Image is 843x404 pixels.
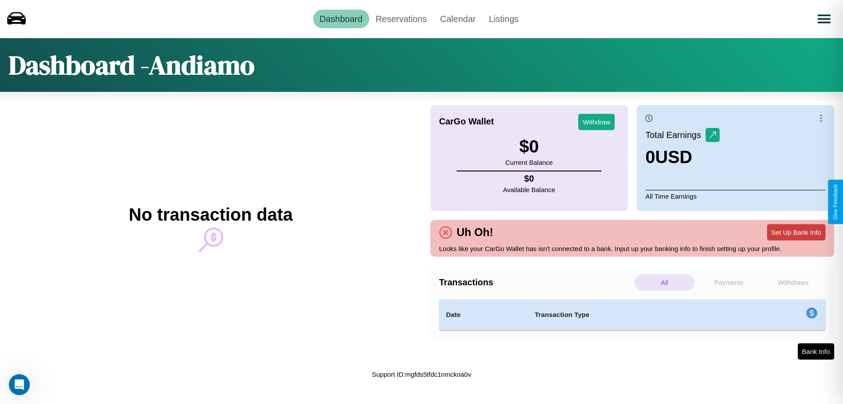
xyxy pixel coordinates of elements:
[482,10,525,28] a: Listings
[452,226,497,239] h4: Uh Oh!
[372,368,471,380] p: Support ID: mgfds5tfdc1nmckoa0v
[699,274,759,291] p: Payments
[439,116,494,127] h4: CarGo Wallet
[767,224,825,240] button: Set Up Bank Info
[763,274,823,291] p: Withdraws
[9,47,255,83] h1: Dashboard - Andiamo
[535,309,734,320] h4: Transaction Type
[798,343,834,360] button: Bank Info
[645,147,720,167] h3: 0 USD
[433,10,482,28] a: Calendar
[313,10,369,28] a: Dashboard
[578,114,615,130] button: Withdraw
[645,190,825,202] p: All Time Earnings
[9,374,30,395] iframe: Intercom live chat
[812,7,836,31] button: Open menu
[634,274,695,291] p: All
[505,137,553,157] h3: $ 0
[832,184,839,220] div: Give Feedback
[439,299,825,330] table: simple table
[505,157,553,168] p: Current Balance
[439,243,825,255] p: Looks like your CarGo Wallet has isn't connected to a bank. Input up your banking info to finish ...
[446,309,521,320] h4: Date
[439,277,632,288] h4: Transactions
[129,205,292,225] h2: No transaction data
[645,127,706,143] p: Total Earnings
[369,10,434,28] a: Reservations
[503,184,555,196] p: Available Balance
[503,174,555,184] h4: $ 0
